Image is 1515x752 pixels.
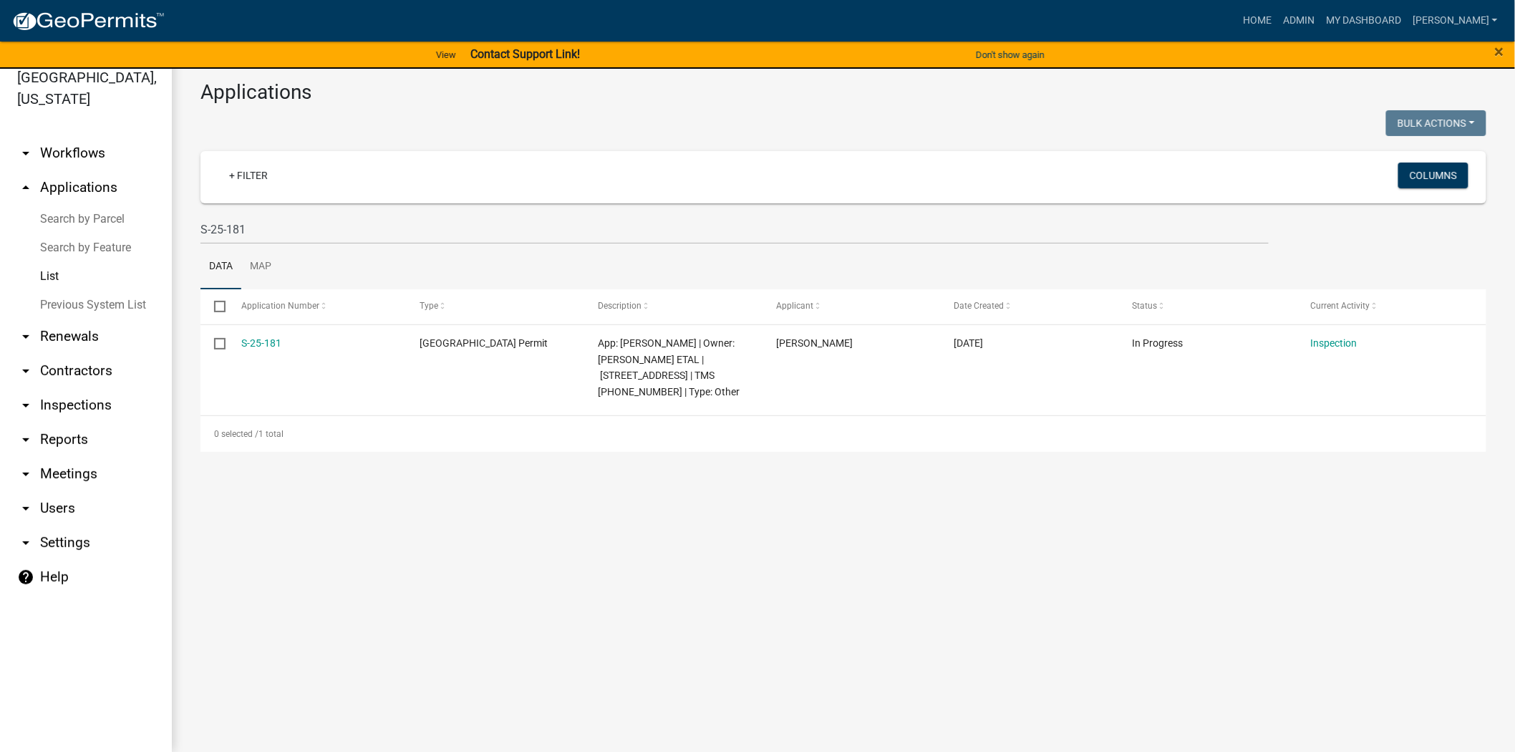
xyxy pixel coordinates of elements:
[598,301,642,311] span: Description
[17,145,34,162] i: arrow_drop_down
[17,362,34,380] i: arrow_drop_down
[17,328,34,345] i: arrow_drop_down
[200,244,241,290] a: Data
[970,43,1050,67] button: Don't show again
[954,301,1005,311] span: Date Created
[776,337,853,349] span: Amanda Street
[420,337,548,349] span: Jasper County Building Permit
[776,301,813,311] span: Applicant
[430,43,462,67] a: View
[228,289,406,324] datatable-header-cell: Application Number
[420,301,438,311] span: Type
[1320,7,1407,34] a: My Dashboard
[1495,42,1504,62] span: ×
[200,289,228,324] datatable-header-cell: Select
[1310,337,1357,349] a: Inspection
[1297,289,1475,324] datatable-header-cell: Current Activity
[242,301,320,311] span: Application Number
[941,289,1119,324] datatable-header-cell: Date Created
[1277,7,1320,34] a: Admin
[1133,337,1184,349] span: In Progress
[200,80,1486,105] h3: Applications
[17,431,34,448] i: arrow_drop_down
[1118,289,1297,324] datatable-header-cell: Status
[1495,43,1504,60] button: Close
[1407,7,1504,34] a: [PERSON_NAME]
[17,397,34,414] i: arrow_drop_down
[241,244,280,290] a: Map
[598,337,740,397] span: App: AMANDA STREET | Owner: RANKIN LESLIE C JR ETAL | 5838 FRONTAGE RD W | TMS 087-00-04-001 | Ty...
[17,569,34,586] i: help
[763,289,941,324] datatable-header-cell: Applicant
[17,466,34,483] i: arrow_drop_down
[200,416,1486,452] div: 1 total
[242,337,282,349] a: S-25-181
[1237,7,1277,34] a: Home
[406,289,584,324] datatable-header-cell: Type
[470,47,580,61] strong: Contact Support Link!
[584,289,763,324] datatable-header-cell: Description
[1133,301,1158,311] span: Status
[17,500,34,517] i: arrow_drop_down
[1398,163,1468,188] button: Columns
[1310,301,1370,311] span: Current Activity
[17,534,34,551] i: arrow_drop_down
[954,337,984,349] span: 04/16/2025
[218,163,279,188] a: + Filter
[214,429,258,439] span: 0 selected /
[1386,110,1486,136] button: Bulk Actions
[200,215,1269,244] input: Search for applications
[17,179,34,196] i: arrow_drop_up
